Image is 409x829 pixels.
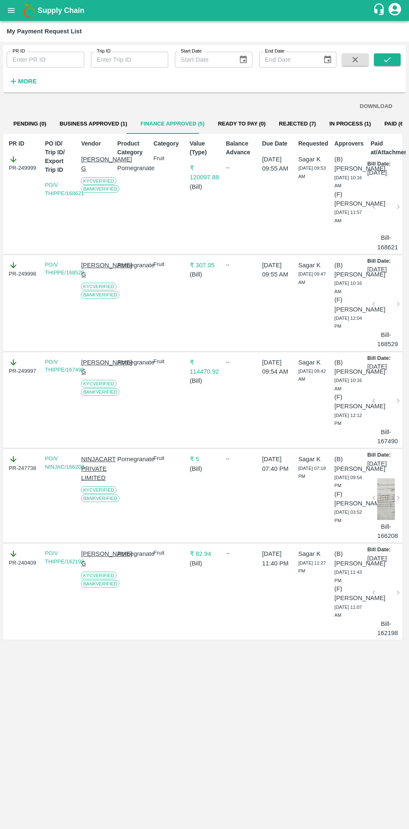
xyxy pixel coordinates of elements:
[367,362,387,371] p: [DATE]
[190,464,220,473] p: ( Bill )
[190,455,220,464] p: ₹ 5
[367,451,391,459] p: Bill Date:
[377,427,395,446] p: Bill-167490
[272,114,323,134] button: Rejected (7)
[18,78,37,85] strong: More
[235,52,251,68] button: Choose date
[377,330,395,349] p: Bill-168529
[262,155,292,173] p: [DATE] 09:55 AM
[298,549,328,558] p: Sagar K
[334,584,364,603] p: (F) [PERSON_NAME]
[2,1,21,20] button: open drawer
[97,48,111,55] label: Trip ID
[334,392,364,411] p: (F) [PERSON_NAME]
[81,185,119,193] span: Bank Verified
[334,605,362,618] span: [DATE] 11:07 AM
[9,549,38,567] div: PR-240409
[334,510,362,523] span: [DATE] 03:52 PM
[190,376,220,385] p: ( Bill )
[334,490,364,508] p: (F) [PERSON_NAME]
[154,549,183,557] p: Fruit
[323,114,378,134] button: In Process (1)
[81,358,111,377] p: [PERSON_NAME] G
[181,48,202,55] label: Start Date
[45,455,84,470] a: PO/V NINJAC/166208
[81,455,111,482] p: NINJACART PRIVATE LIMITED
[334,155,364,173] p: (B) [PERSON_NAME]
[45,550,84,565] a: PO/V THIPPE/162198
[45,139,75,174] p: PO ID/ Trip ID/ Export Trip ID
[81,283,116,290] span: KYC Verified
[387,2,402,19] div: account of current user
[190,559,220,568] p: ( Bill )
[259,52,316,68] input: End Date
[81,139,111,148] p: Vendor
[9,261,38,278] div: PR-249998
[190,139,220,157] p: Value (Type)
[298,261,328,270] p: Sagar K
[298,369,326,382] span: [DATE] 09:42 AM
[7,52,84,68] input: Enter PR ID
[117,455,147,464] p: Pomegranate
[367,554,387,563] p: [DATE]
[134,114,211,134] button: Finance Approved (5)
[226,455,255,463] div: --
[334,139,364,148] p: Approvers
[154,358,183,366] p: Fruit
[367,160,391,168] p: Bill Date:
[356,99,396,114] button: DOWNLOAD
[377,522,395,541] p: Bill-166208
[367,257,391,265] p: Bill Date:
[265,48,284,55] label: End Date
[298,466,326,479] span: [DATE] 07:18 PM
[21,2,38,19] img: logo
[154,155,183,163] p: Fruit
[7,26,82,37] div: My Payment Request List
[371,139,400,157] p: Paid at/Attachments
[334,261,364,279] p: (B) [PERSON_NAME]
[175,52,232,68] input: Start Date
[9,358,38,375] div: PR-249997
[53,114,134,134] button: Business Approved (1)
[154,261,183,269] p: Fruit
[334,549,364,568] p: (B) [PERSON_NAME]
[81,495,119,502] span: Bank Verified
[226,139,255,157] p: Balance Advance
[367,354,391,362] p: Bill Date:
[262,139,292,148] p: Due Date
[262,549,292,568] p: [DATE] 11:40 PM
[334,295,364,314] p: (F) [PERSON_NAME]
[190,182,220,191] p: ( Bill )
[117,261,147,270] p: Pomegranate
[334,358,364,377] p: (B) [PERSON_NAME]
[154,139,183,148] p: Category
[38,6,84,15] b: Supply Chain
[117,358,147,367] p: Pomegranate
[334,316,362,329] span: [DATE] 12:04 PM
[298,358,328,367] p: Sagar K
[262,455,292,473] p: [DATE] 07:40 PM
[91,52,169,68] input: Enter Trip ID
[377,619,395,638] p: Bill-162198
[117,139,147,157] p: Product Category
[298,560,326,574] span: [DATE] 11:27 PM
[81,380,116,387] span: KYC Verified
[45,182,84,196] a: PO/V THIPPE/168621
[298,155,328,164] p: Sagar K
[298,166,326,179] span: [DATE] 09:53 AM
[262,358,292,377] p: [DATE] 09:54 AM
[190,270,220,279] p: ( Bill )
[13,48,25,55] label: PR ID
[81,549,111,568] p: [PERSON_NAME] G
[211,114,272,134] button: Ready To Pay (0)
[81,261,111,279] p: [PERSON_NAME] G
[334,378,362,391] span: [DATE] 10:16 AM
[334,413,362,426] span: [DATE] 12:12 PM
[298,139,328,148] p: Requested
[367,265,387,274] p: [DATE]
[45,359,84,373] a: PO/V THIPPE/167490
[117,163,147,173] p: Pomegranate
[7,114,53,134] button: Pending (0)
[190,261,220,270] p: ₹ 307.05
[226,549,255,558] div: --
